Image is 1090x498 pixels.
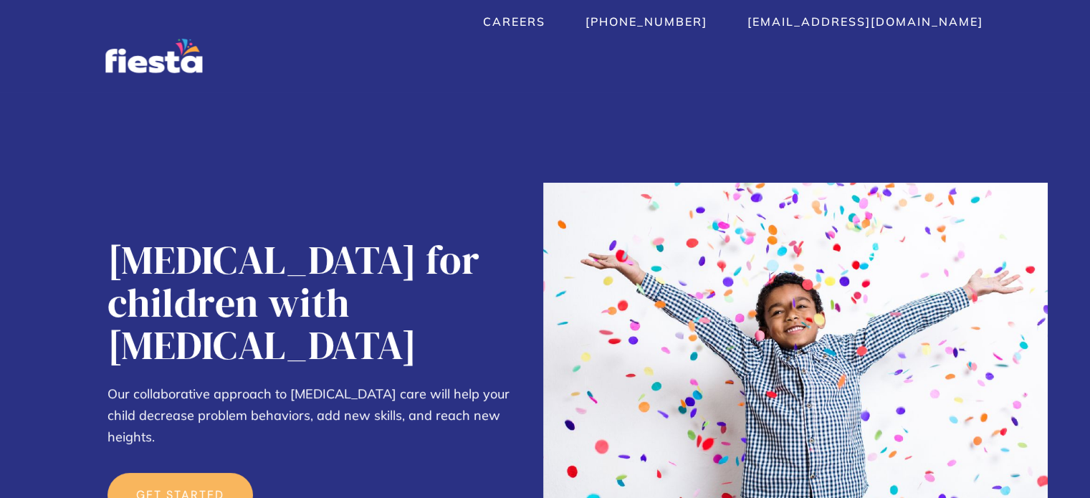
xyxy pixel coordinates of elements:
h1: [MEDICAL_DATA] for children with [MEDICAL_DATA] [107,239,528,366]
a: [EMAIL_ADDRESS][DOMAIN_NAME] [747,14,983,29]
p: Our collaborative approach to [MEDICAL_DATA] care will help your child decrease problem behaviors... [107,383,528,448]
a: home [105,39,202,73]
a: Careers [483,14,545,29]
a: [PHONE_NUMBER] [585,14,707,29]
